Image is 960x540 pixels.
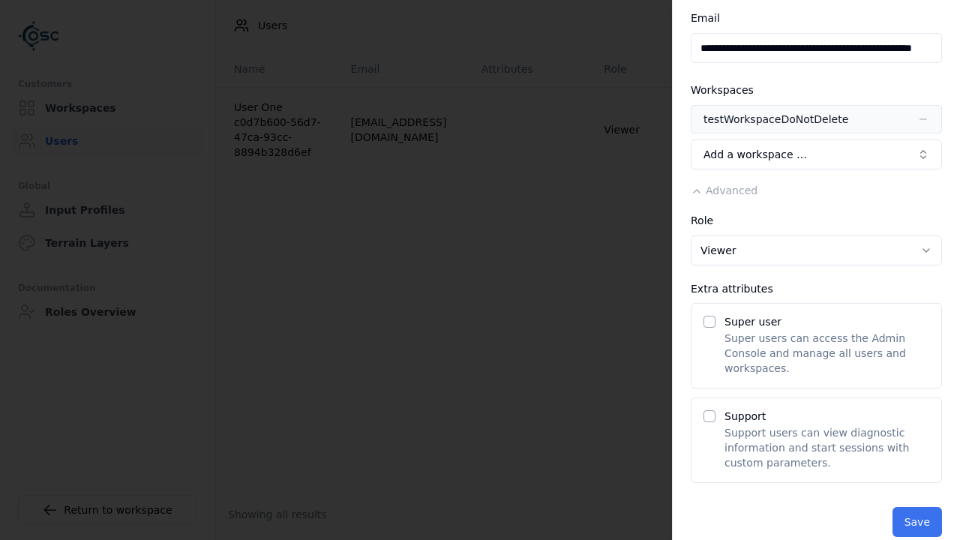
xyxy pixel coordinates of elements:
label: Role [691,214,713,226]
p: Support users can view diagnostic information and start sessions with custom parameters. [724,425,929,470]
div: Extra attributes [691,283,942,294]
label: Workspaces [691,84,754,96]
p: Super users can access the Admin Console and manage all users and workspaces. [724,331,929,376]
span: Add a workspace … [703,147,807,162]
label: Email [691,12,720,24]
label: Super user [724,316,781,328]
span: Advanced [706,184,757,196]
label: Support [724,410,766,422]
button: Save [892,507,942,537]
button: Advanced [691,183,757,198]
div: testWorkspaceDoNotDelete [703,112,848,127]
